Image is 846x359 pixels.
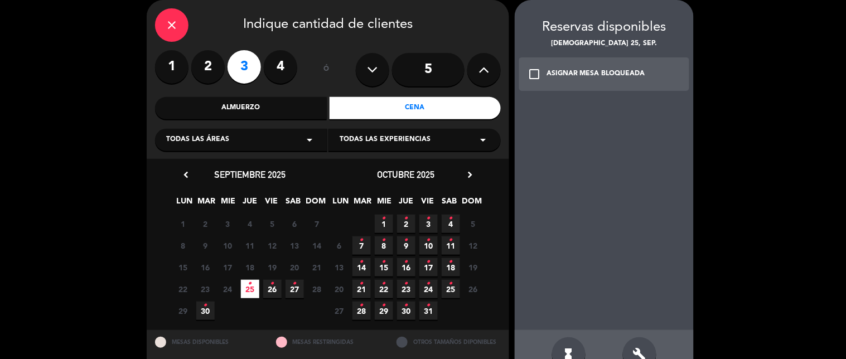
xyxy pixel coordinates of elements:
[219,280,237,298] span: 24
[147,330,268,354] div: MESAS DISPONIBLES
[397,195,415,213] span: JUE
[330,236,349,255] span: 6
[263,258,282,276] span: 19
[308,50,345,89] div: ó
[286,215,304,233] span: 6
[219,195,238,213] span: MIE
[427,231,431,249] i: •
[241,236,259,255] span: 11
[464,236,482,255] span: 12
[375,302,393,320] span: 29
[263,236,282,255] span: 12
[241,195,259,213] span: JUE
[263,195,281,213] span: VIE
[404,297,408,314] i: •
[308,280,326,298] span: 28
[360,231,364,249] i: •
[464,169,476,181] i: chevron_right
[196,280,215,298] span: 23
[382,253,386,271] i: •
[352,280,371,298] span: 21
[174,280,192,298] span: 22
[464,280,482,298] span: 26
[360,275,364,293] i: •
[449,253,453,271] i: •
[476,133,490,147] i: arrow_drop_down
[241,280,259,298] span: 25
[308,236,326,255] span: 14
[174,302,192,320] span: 29
[442,258,460,276] span: 18
[354,195,372,213] span: MAR
[397,236,415,255] span: 9
[286,258,304,276] span: 20
[360,297,364,314] i: •
[219,236,237,255] span: 10
[375,215,393,233] span: 1
[241,258,259,276] span: 18
[441,195,459,213] span: SAB
[427,275,431,293] i: •
[442,280,460,298] span: 25
[330,97,501,119] div: Cena
[382,275,386,293] i: •
[264,50,297,84] label: 4
[330,280,349,298] span: 20
[196,236,215,255] span: 9
[547,69,645,80] div: ASIGNAR MESA BLOQUEADA
[306,195,325,213] span: DOM
[442,215,460,233] span: 4
[332,195,350,213] span: LUN
[219,258,237,276] span: 17
[419,215,438,233] span: 3
[330,302,349,320] span: 27
[303,133,316,147] i: arrow_drop_down
[308,258,326,276] span: 21
[180,169,192,181] i: chevron_left
[404,275,408,293] i: •
[308,215,326,233] span: 7
[197,195,216,213] span: MAR
[352,236,371,255] span: 7
[176,195,194,213] span: LUN
[196,302,215,320] span: 30
[352,258,371,276] span: 14
[263,215,282,233] span: 5
[419,280,438,298] span: 24
[397,215,415,233] span: 2
[270,275,274,293] i: •
[293,275,297,293] i: •
[382,297,386,314] i: •
[196,215,215,233] span: 2
[174,236,192,255] span: 8
[191,50,225,84] label: 2
[219,215,237,233] span: 3
[165,18,178,32] i: close
[427,210,431,227] i: •
[155,50,188,84] label: 1
[286,280,304,298] span: 27
[360,253,364,271] i: •
[397,280,415,298] span: 23
[427,297,431,314] i: •
[263,280,282,298] span: 26
[528,67,541,81] i: check_box_outline_blank
[241,215,259,233] span: 4
[375,280,393,298] span: 22
[155,97,327,119] div: Almuerzo
[330,258,349,276] span: 13
[196,258,215,276] span: 16
[268,330,389,354] div: MESAS RESTRINGIDAS
[286,236,304,255] span: 13
[515,38,694,50] div: [DEMOGRAPHIC_DATA] 25, sep.
[375,236,393,255] span: 8
[397,302,415,320] span: 30
[378,169,435,180] span: octubre 2025
[404,210,408,227] i: •
[397,258,415,276] span: 16
[419,236,438,255] span: 10
[462,195,481,213] span: DOM
[419,258,438,276] span: 17
[382,210,386,227] i: •
[404,231,408,249] i: •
